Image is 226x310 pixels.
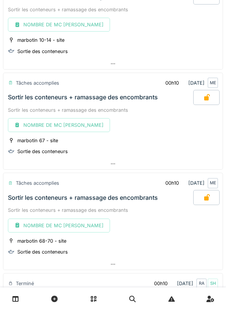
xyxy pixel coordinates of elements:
div: Sortie des conteneurs [17,248,68,255]
div: 00h10 [165,179,179,187]
div: Sortie des conteneurs [17,48,68,55]
div: Sortir les conteneurs + ramassage des encombrants [8,94,158,101]
div: ME [208,178,218,188]
div: Sortir les conteneurs + ramassage des encombrants [8,6,218,13]
div: [DATE] [159,176,218,190]
div: NOMBRE DE MC [PERSON_NAME] [8,18,110,32]
div: Terminé [16,280,34,287]
div: [DATE] [148,277,218,290]
div: Tâches accomplies [16,179,59,187]
div: Sortir les conteneurs + ramassage des encombrants [8,207,218,214]
div: marbotin 10-14 - site [17,36,64,44]
div: Sortir les conteneurs + ramassage des encombrants [8,106,218,114]
div: marbotin 67 - site [17,137,58,144]
div: Sortie des conteneurs [17,148,68,155]
div: NOMBRE DE MC [PERSON_NAME] [8,219,110,232]
div: RA [196,278,207,289]
div: marbotin 68-70 - site [17,237,66,245]
div: SH [208,278,218,289]
div: 00h10 [154,280,168,287]
div: Tâches accomplies [16,79,59,87]
div: ME [208,77,218,88]
div: Sortir les conteneurs + ramassage des encombrants [8,194,158,201]
div: 00h10 [165,79,179,87]
div: [DATE] [159,76,218,90]
div: NOMBRE DE MC [PERSON_NAME] [8,118,110,132]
